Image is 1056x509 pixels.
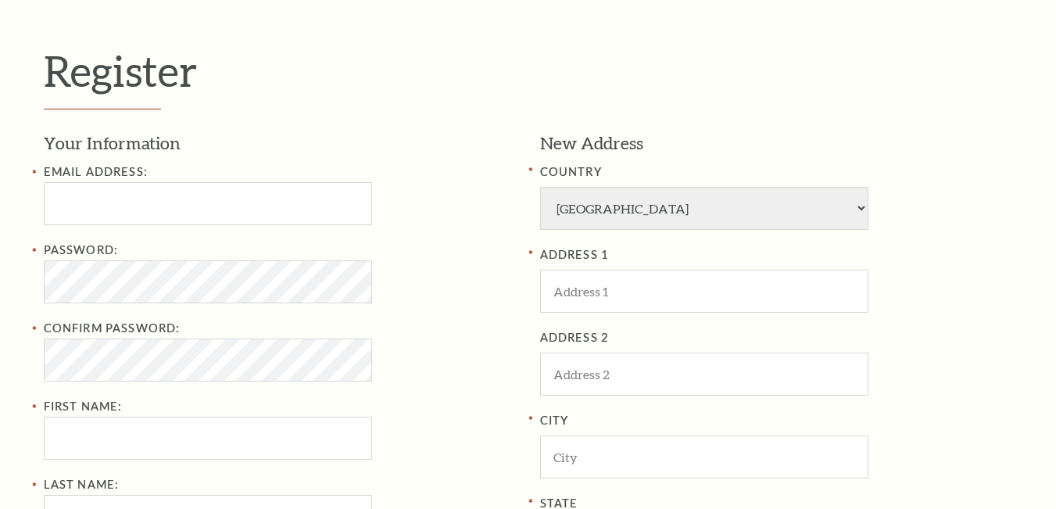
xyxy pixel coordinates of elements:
[540,163,1013,182] label: COUNTRY
[44,400,123,413] label: First Name:
[540,328,1013,348] label: ADDRESS 2
[44,478,120,491] label: Last Name:
[44,131,517,156] h3: Your Information
[540,246,1013,265] label: ADDRESS 1
[540,411,1013,431] label: City
[540,436,868,479] input: City
[44,243,119,256] label: Password:
[540,270,868,313] input: Address 1
[44,321,181,335] label: Confirm Password:
[540,131,1013,156] h3: New Address
[540,353,868,396] input: Address 2
[44,45,1013,109] h1: Register
[44,165,148,178] label: Email Address:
